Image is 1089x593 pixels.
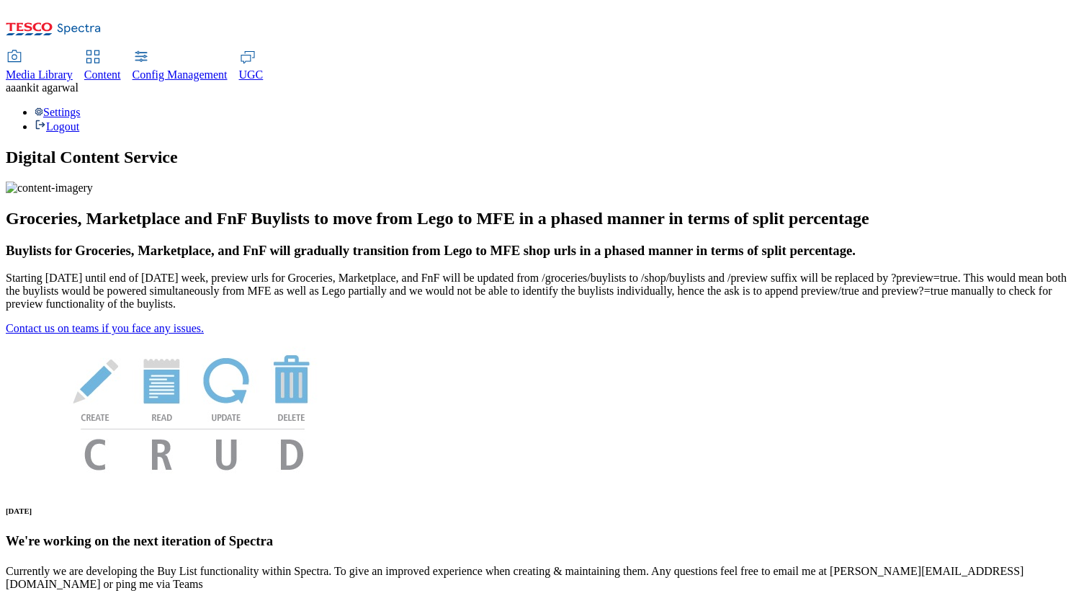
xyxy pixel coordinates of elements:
[6,209,1083,228] h2: Groceries, Marketplace and FnF Buylists to move from Lego to MFE in a phased manner in terms of s...
[6,322,204,334] a: Contact us on teams if you face any issues.
[6,272,1083,311] p: Starting [DATE] until end of [DATE] week, preview urls for Groceries, Marketplace, and FnF will b...
[84,51,121,81] a: Content
[6,243,1083,259] h3: Buylists for Groceries, Marketplace, and FnF will gradually transition from Lego to MFE shop urls...
[35,106,81,118] a: Settings
[6,51,73,81] a: Media Library
[35,120,79,133] a: Logout
[6,148,1083,167] h1: Digital Content Service
[133,68,228,81] span: Config Management
[16,81,79,94] span: ankit agarwal
[84,68,121,81] span: Content
[6,533,1083,549] h3: We're working on the next iteration of Spectra
[6,81,16,94] span: aa
[6,507,1083,515] h6: [DATE]
[239,51,264,81] a: UGC
[6,182,93,195] img: content-imagery
[133,51,228,81] a: Config Management
[6,335,380,486] img: News Image
[6,565,1083,591] p: Currently we are developing the Buy List functionality within Spectra. To give an improved experi...
[6,68,73,81] span: Media Library
[239,68,264,81] span: UGC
